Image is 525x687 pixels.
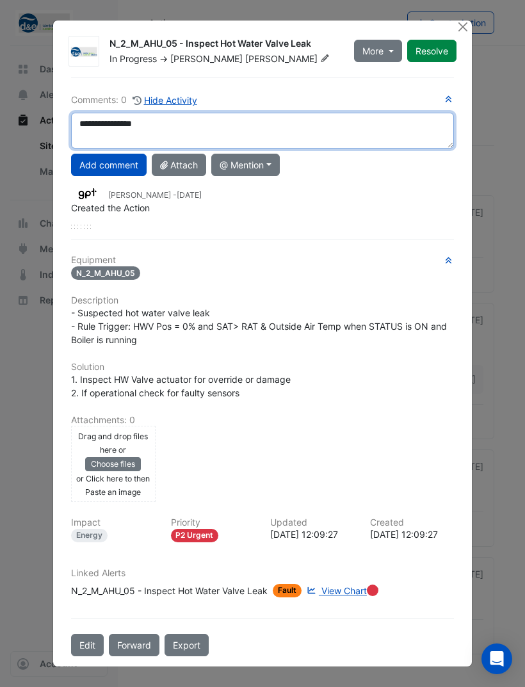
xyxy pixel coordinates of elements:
[270,517,355,528] h6: Updated
[109,53,157,64] span: In Progress
[367,585,378,596] div: Tooltip anchor
[71,187,103,201] img: GPT Retail
[171,529,219,542] div: P2 Urgent
[132,93,198,108] button: Hide Activity
[273,584,302,597] span: Fault
[78,432,148,455] small: Drag and drop files here or
[109,37,339,53] div: N_2_M_AHU_05 - Inspect Hot Water Valve Leak
[71,202,150,213] span: Created the Action
[171,517,255,528] h6: Priority
[362,44,384,58] span: More
[109,634,159,656] button: Forward
[152,154,206,176] button: Attach
[71,634,104,656] button: Edit
[170,53,243,64] span: [PERSON_NAME]
[71,374,291,398] span: 1. Inspect HW Valve actuator for override or damage 2. If operational check for faulty sensors
[71,584,268,597] div: N_2_M_AHU_05 - Inspect Hot Water Valve Leak
[370,528,455,541] div: [DATE] 12:09:27
[85,457,141,471] button: Choose files
[71,93,198,108] div: Comments: 0
[321,585,367,596] span: View Chart
[76,474,150,497] small: or Click here to then Paste an image
[177,190,202,200] span: 2025-08-05 12:09:27
[71,362,454,373] h6: Solution
[108,190,202,201] small: [PERSON_NAME] -
[211,154,280,176] button: @ Mention
[71,266,140,280] span: N_2_M_AHU_05
[245,53,332,65] span: [PERSON_NAME]
[71,529,108,542] div: Energy
[304,584,367,597] a: View Chart
[71,295,454,306] h6: Description
[370,517,455,528] h6: Created
[481,643,512,674] div: Open Intercom Messenger
[71,568,454,579] h6: Linked Alerts
[69,45,99,58] img: D&E Air Conditioning
[71,154,147,176] button: Add comment
[159,53,168,64] span: ->
[456,20,469,34] button: Close
[71,517,156,528] h6: Impact
[354,40,402,62] button: More
[71,415,454,426] h6: Attachments: 0
[407,40,456,62] button: Resolve
[71,255,454,266] h6: Equipment
[270,528,355,541] div: [DATE] 12:09:27
[165,634,209,656] a: Export
[71,307,449,345] span: - Suspected hot water valve leak - Rule Trigger: HWV Pos = 0% and SAT> RAT & Outside Air Temp whe...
